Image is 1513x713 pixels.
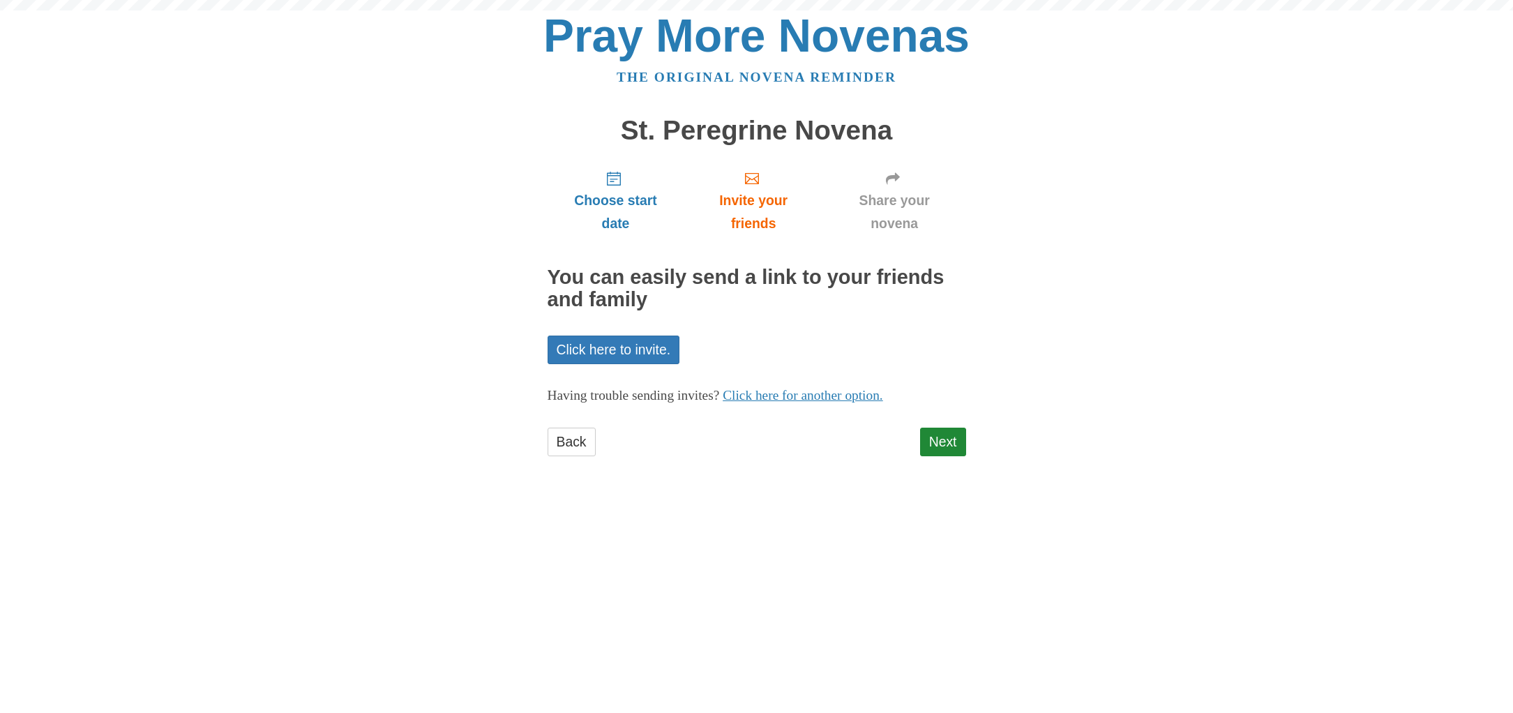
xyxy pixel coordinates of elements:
h2: You can easily send a link to your friends and family [548,267,966,311]
a: Click here for another option. [723,388,883,403]
h1: St. Peregrine Novena [548,116,966,146]
a: Click here to invite. [548,336,680,364]
a: Pray More Novenas [543,10,970,61]
span: Invite your friends [698,189,808,235]
a: Invite your friends [684,159,822,242]
a: Back [548,428,596,456]
span: Choose start date [562,189,670,235]
span: Having trouble sending invites? [548,388,720,403]
a: Next [920,428,966,456]
a: The original novena reminder [617,70,896,84]
span: Share your novena [837,189,952,235]
a: Share your novena [823,159,966,242]
a: Choose start date [548,159,684,242]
